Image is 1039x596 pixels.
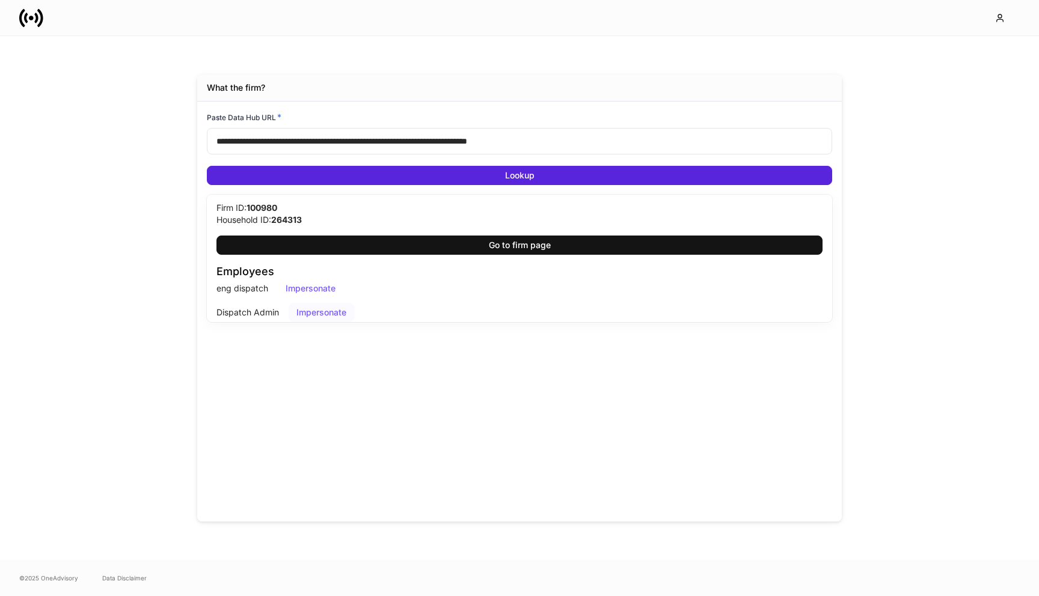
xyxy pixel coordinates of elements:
p: Firm ID: [216,202,823,214]
div: Go to firm page [489,241,551,249]
h6: Paste Data Hub URL [207,111,281,123]
a: Data Disclaimer [102,573,147,583]
span: © 2025 OneAdvisory [19,573,78,583]
div: What the firm? [207,82,265,94]
b: 264313 [271,214,302,225]
button: Impersonate [289,303,354,322]
p: Household ID: [216,214,823,226]
p: eng dispatch [216,282,268,294]
h4: Employees [216,264,823,279]
button: Impersonate [278,279,343,298]
b: 100980 [247,202,277,213]
div: Impersonate [296,308,346,317]
button: Lookup [207,166,832,185]
div: Lookup [505,171,535,180]
div: Impersonate [286,284,336,293]
button: Go to firm page [216,236,823,255]
p: Dispatch Admin [216,306,279,318]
